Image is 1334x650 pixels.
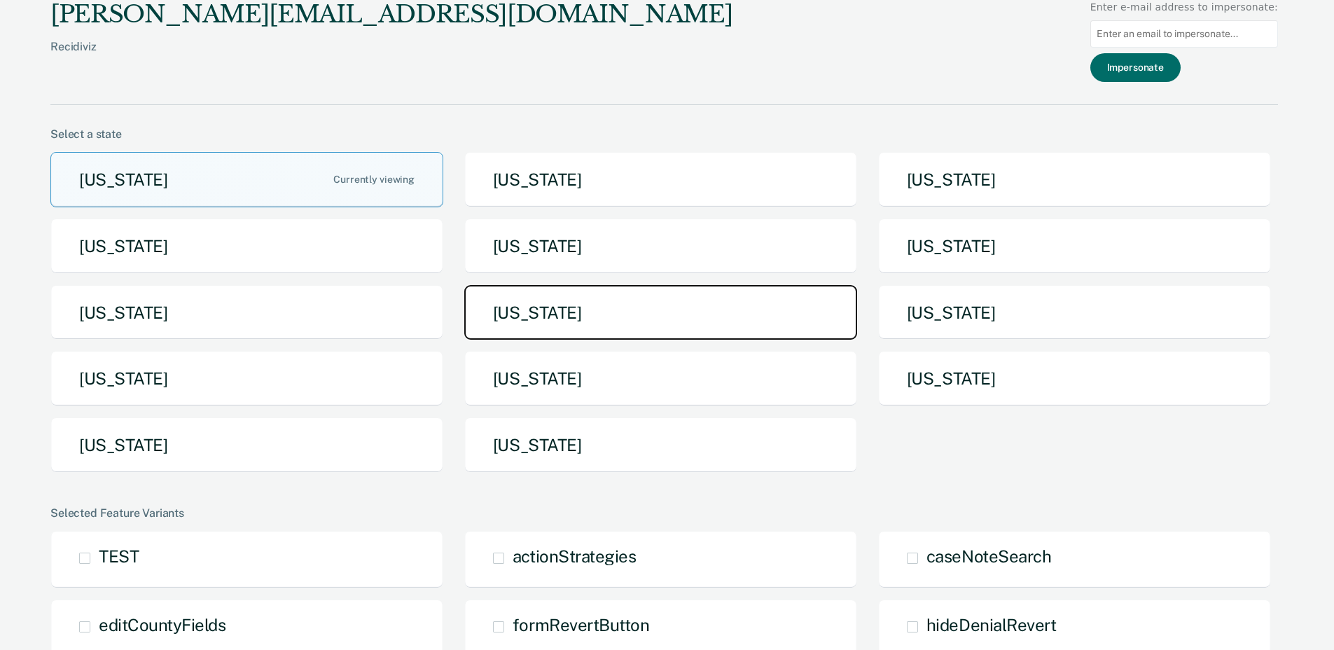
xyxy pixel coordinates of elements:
[464,152,857,207] button: [US_STATE]
[464,285,857,340] button: [US_STATE]
[513,546,636,566] span: actionStrategies
[513,615,649,635] span: formRevertButton
[50,285,443,340] button: [US_STATE]
[878,285,1271,340] button: [US_STATE]
[50,417,443,473] button: [US_STATE]
[464,351,857,406] button: [US_STATE]
[1090,53,1181,82] button: Impersonate
[50,152,443,207] button: [US_STATE]
[50,40,732,76] div: Recidiviz
[1090,20,1278,48] input: Enter an email to impersonate...
[50,127,1278,141] div: Select a state
[464,417,857,473] button: [US_STATE]
[99,615,225,635] span: editCountyFields
[926,615,1056,635] span: hideDenialRevert
[99,546,139,566] span: TEST
[50,351,443,406] button: [US_STATE]
[878,351,1271,406] button: [US_STATE]
[50,506,1278,520] div: Selected Feature Variants
[878,152,1271,207] button: [US_STATE]
[926,546,1051,566] span: caseNoteSearch
[464,219,857,274] button: [US_STATE]
[50,219,443,274] button: [US_STATE]
[878,219,1271,274] button: [US_STATE]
